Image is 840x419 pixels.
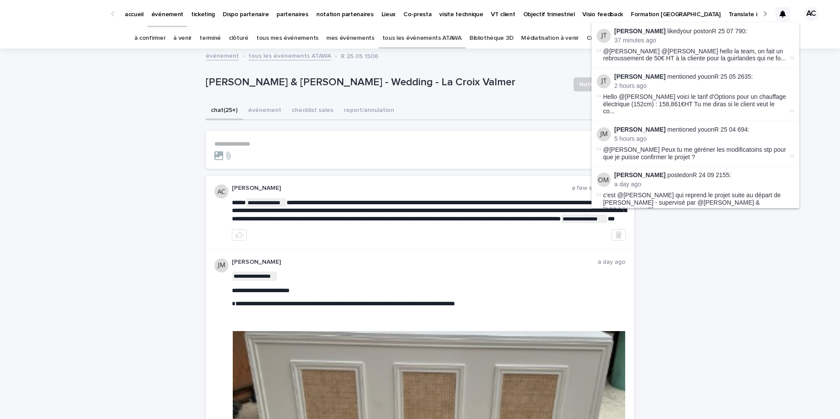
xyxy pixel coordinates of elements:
[574,77,634,91] button: Notifier par email
[587,28,638,49] a: Customer Success
[614,126,665,133] strong: [PERSON_NAME]
[804,7,818,21] div: AC
[614,82,794,90] p: 2 hours ago
[579,80,629,89] span: Notifier par email
[598,258,626,266] p: a day ago
[614,73,794,80] p: mentioned you on :
[287,102,339,120] button: checklist sales
[612,229,626,241] button: Delete post
[469,28,513,49] a: Bibliothèque 3D
[17,5,102,23] img: Ls34BcGeRexTGTNfXpUC
[326,28,374,49] a: mes événements
[597,173,611,187] img: Olivia Marchand
[134,28,166,49] a: à confirmer
[614,135,794,143] p: 5 hours ago
[603,192,788,213] span: c'est @[PERSON_NAME] qui reprend le projet suite au départ de [PERSON_NAME] - supervisé par @[PER...
[248,50,331,60] a: tous les événements ATAWA
[206,76,567,89] p: [PERSON_NAME] & [PERSON_NAME] - Wedding - La Croix Valmer
[572,185,626,192] p: a few seconds ago
[614,73,665,80] strong: [PERSON_NAME]
[614,171,665,178] strong: [PERSON_NAME]
[173,28,192,49] a: à venir
[614,28,794,35] p: liked your post on R 25 07 790 :
[382,28,462,49] a: tous les événements ATAWA
[339,102,399,120] button: report/annulation
[597,29,611,43] img: Joy Tarade
[603,146,786,161] span: @[PERSON_NAME] Peux tu me géréner les modificatoins stp pour que je puisse confirmer le projet ?
[521,28,579,49] a: Médiatisation à venir
[232,229,247,241] button: like this post
[243,102,287,120] button: événement
[603,93,788,115] span: Hello @[PERSON_NAME] voici le tarif d'Options pour un chauffage électrique (152cm) : 158,861€HT T...
[714,126,748,133] a: R 25 04 694
[614,181,794,188] p: a day ago
[614,171,794,179] p: posted on :
[597,74,611,88] img: Joy Tarade
[714,73,751,80] a: R 25 05 2635
[199,28,221,49] a: terminé
[206,50,239,60] a: événement
[232,258,598,266] p: [PERSON_NAME]
[597,127,611,141] img: Julia Majerus
[341,51,378,60] p: R 25 05 1506
[206,102,243,120] button: chat (25+)
[232,185,572,192] p: [PERSON_NAME]
[693,171,729,178] a: R 24 09 2155
[614,28,665,35] strong: [PERSON_NAME]
[229,28,248,49] a: clôturé
[603,48,788,63] span: @[PERSON_NAME] @[PERSON_NAME] hello la team, on fait un rebroussement de 50€ HT à la cliente pour...
[614,37,794,44] p: 37 minutes ago
[256,28,318,49] a: tous mes événements
[614,126,794,133] p: mentioned you on :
